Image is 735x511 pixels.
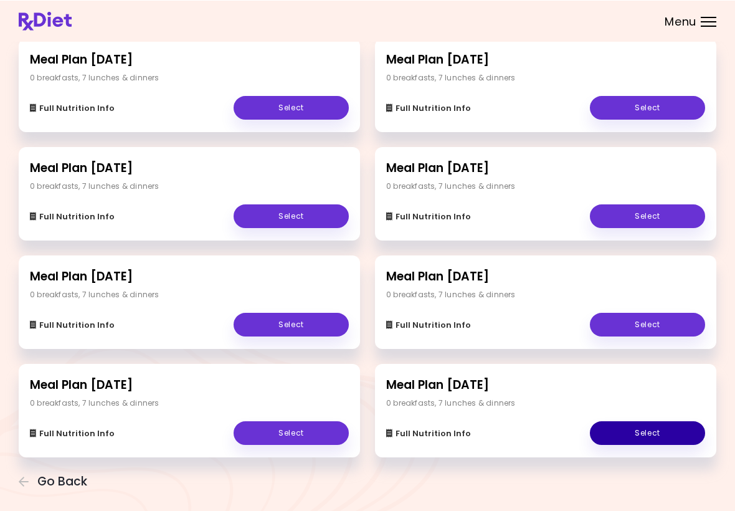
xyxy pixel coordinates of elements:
a: Select - Meal Plan 7/5/2025 [234,312,349,336]
div: 0 breakfasts , 7 lunches & dinners [386,289,516,300]
div: 0 breakfasts , 7 lunches & dinners [386,397,516,408]
h2: Meal Plan [DATE] [386,50,705,69]
h2: Meal Plan [DATE] [386,159,705,177]
h2: Meal Plan [DATE] [386,267,705,285]
span: Full Nutrition Info [39,103,115,113]
div: 0 breakfasts , 7 lunches & dinners [30,72,159,83]
button: Full Nutrition Info - Meal Plan 7/25/2025 [386,100,471,115]
span: Go Back [37,474,87,488]
button: Full Nutrition Info - Meal Plan 7/12/2025 [386,209,471,224]
h2: Meal Plan [DATE] [30,267,349,285]
span: Menu [665,16,696,27]
img: RxDiet [19,11,72,30]
button: Full Nutrition Info - Meal Plan 6/21/2025 [30,426,115,441]
h2: Meal Plan [DATE] [30,50,349,69]
div: 0 breakfasts , 7 lunches & dinners [30,397,159,408]
span: Full Nutrition Info [39,428,115,438]
h2: Meal Plan [DATE] [30,159,349,177]
div: 0 breakfasts , 7 lunches & dinners [30,180,159,191]
span: Full Nutrition Info [396,103,471,113]
button: Full Nutrition Info - Meal Plan 8/1/2025 [30,100,115,115]
a: Select - Meal Plan 6/14/2025 [590,421,705,444]
button: Full Nutrition Info - Meal Plan 7/19/2025 [30,209,115,224]
span: Full Nutrition Info [396,320,471,330]
a: Select - Meal Plan 7/25/2025 [590,95,705,119]
button: Go Back [19,474,93,488]
a: Select - Meal Plan 6/21/2025 [234,421,349,444]
a: Select - Meal Plan 6/28/2025 [590,312,705,336]
div: 0 breakfasts , 7 lunches & dinners [386,180,516,191]
span: Full Nutrition Info [396,211,471,221]
a: Select - Meal Plan 7/19/2025 [234,204,349,227]
span: Full Nutrition Info [39,211,115,221]
button: Full Nutrition Info - Meal Plan 6/14/2025 [386,426,471,441]
a: Select - Meal Plan 7/12/2025 [590,204,705,227]
h2: Meal Plan [DATE] [30,376,349,394]
button: Full Nutrition Info - Meal Plan 7/5/2025 [30,317,115,332]
div: 0 breakfasts , 7 lunches & dinners [386,72,516,83]
h2: Meal Plan [DATE] [386,376,705,394]
span: Full Nutrition Info [396,428,471,438]
button: Full Nutrition Info - Meal Plan 6/28/2025 [386,317,471,332]
span: Full Nutrition Info [39,320,115,330]
a: Select - Meal Plan 8/1/2025 [234,95,349,119]
div: 0 breakfasts , 7 lunches & dinners [30,289,159,300]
